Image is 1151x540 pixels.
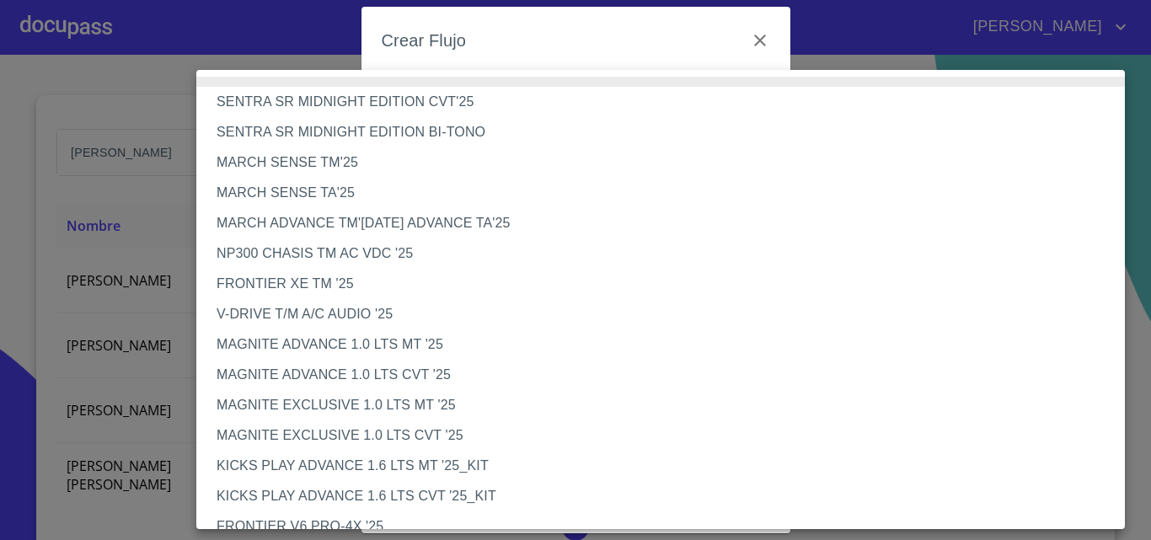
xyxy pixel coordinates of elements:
li: NP300 CHASIS TM AC VDC '25 [196,238,1138,269]
li: FRONTIER XE TM '25 [196,269,1138,299]
li: SENTRA SR MIDNIGHT EDITION CVT'25 [196,87,1138,117]
li: MAGNITE ADVANCE 1.0 LTS CVT '25 [196,360,1138,390]
li: KICKS PLAY ADVANCE 1.6 LTS MT '25_KIT [196,451,1138,481]
li: SENTRA SR MIDNIGHT EDITION BI-TONO [196,117,1138,147]
li: MARCH ADVANCE TM'[DATE] ADVANCE TA'25 [196,208,1138,238]
li: MAGNITE EXCLUSIVE 1.0 LTS CVT '25 [196,420,1138,451]
li: V-DRIVE T/M A/C AUDIO '25 [196,299,1138,329]
li: MARCH SENSE TA'25 [196,178,1138,208]
li: MAGNITE EXCLUSIVE 1.0 LTS MT '25 [196,390,1138,420]
li: MAGNITE ADVANCE 1.0 LTS MT '25 [196,329,1138,360]
li: MARCH SENSE TM'25 [196,147,1138,178]
li: KICKS PLAY ADVANCE 1.6 LTS CVT '25_KIT [196,481,1138,511]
